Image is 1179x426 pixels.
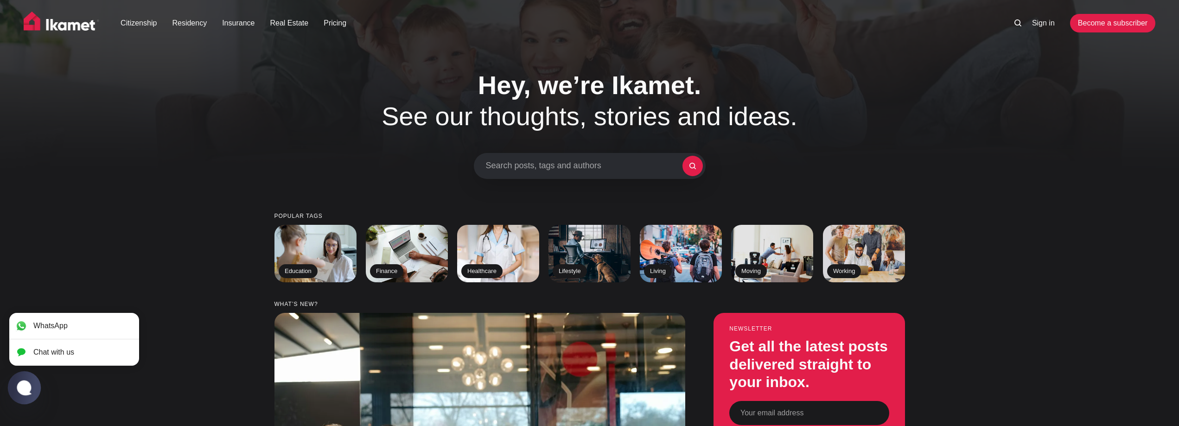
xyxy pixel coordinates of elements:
h3: Get all the latest posts delivered straight to your inbox. [729,337,889,391]
a: Insurance [222,18,255,29]
a: Education [274,225,357,282]
span: Search posts, tags and authors [486,161,682,171]
h2: Lifestyle [553,264,587,278]
small: Popular tags [274,213,905,219]
span: Hey, we’re Ikamet. [478,70,701,100]
a: Residency [172,18,207,29]
h2: Healthcare [461,264,503,278]
h2: Living [644,264,672,278]
a: Living [640,225,722,282]
small: What’s new? [274,301,905,307]
a: Working [823,225,905,282]
jdiv: WhatsApp [33,322,68,330]
a: Become a subscriber [1070,14,1155,32]
h2: Working [827,264,861,278]
a: Citizenship [121,18,157,29]
a: Pricing [324,18,346,29]
a: WhatsApp [9,313,139,339]
h1: See our thoughts, stories and ideas. [353,70,826,132]
input: Your email address [729,401,889,425]
a: Healthcare [457,225,539,282]
a: Real Estate [270,18,308,29]
jdiv: Chat with us [33,348,74,356]
h2: Moving [735,264,767,278]
img: Ikamet home [24,12,100,35]
h2: Education [279,264,318,278]
a: Finance [366,225,448,282]
h2: Finance [370,264,403,278]
a: Sign in [1032,18,1055,29]
small: Newsletter [729,326,889,332]
a: Moving [731,225,813,282]
a: Lifestyle [548,225,631,282]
